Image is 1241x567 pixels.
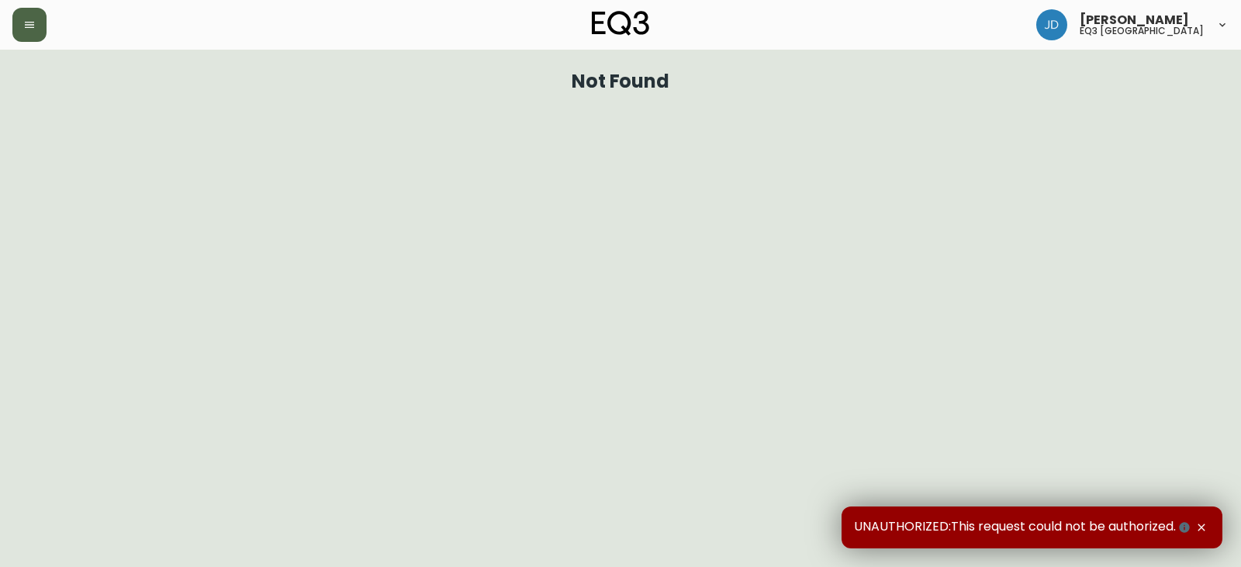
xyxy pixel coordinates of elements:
[572,74,670,88] h1: Not Found
[854,519,1193,536] span: UNAUTHORIZED:This request could not be authorized.
[1080,14,1189,26] span: [PERSON_NAME]
[592,11,649,36] img: logo
[1080,26,1204,36] h5: eq3 [GEOGRAPHIC_DATA]
[1036,9,1067,40] img: 7c567ac048721f22e158fd313f7f0981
